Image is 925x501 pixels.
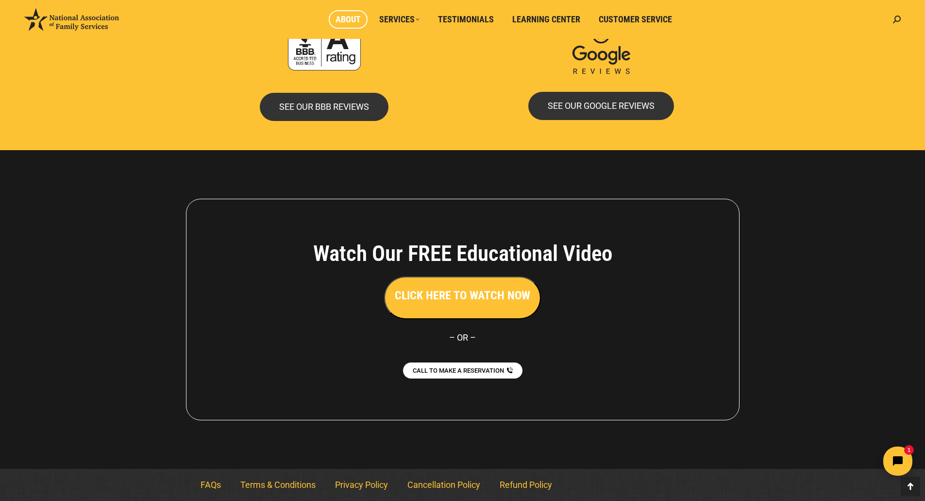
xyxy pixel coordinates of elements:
[259,241,666,267] h4: Watch Our FREE Educational Video
[24,8,119,31] img: National Association of Family Services
[505,10,587,29] a: Learning Center
[379,14,420,25] span: Services
[191,474,735,496] nav: Menu
[592,10,679,29] a: Customer Service
[449,332,476,343] span: – OR –
[384,291,541,301] a: CLICK HERE TO WATCH NOW
[413,367,504,374] span: CALL TO MAKE A RESERVATION
[288,19,361,70] img: Accredited A+ with Better Business Bureau
[231,474,325,496] a: Terms & Conditions
[754,438,921,484] iframe: Tidio Chat
[403,363,522,379] a: CALL TO MAKE A RESERVATION
[191,474,231,496] a: FAQs
[279,103,369,111] span: SEE OUR BBB REVIEWS
[599,14,672,25] span: Customer Service
[384,276,541,319] button: CLICK HERE TO WATCH NOW
[490,474,562,496] a: Refund Policy
[398,474,490,496] a: Cancellation Policy
[260,93,388,121] a: SEE OUR BBB REVIEWS
[548,102,655,110] span: SEE OUR GOOGLE REVIEWS
[512,14,580,25] span: Learning Center
[565,19,638,83] img: Google Reviews
[528,92,674,120] a: SEE OUR GOOGLE REVIEWS
[438,14,494,25] span: Testimonials
[329,10,368,29] a: About
[395,287,530,304] h3: CLICK HERE TO WATCH NOW
[336,14,361,25] span: About
[431,10,501,29] a: Testimonials
[325,474,398,496] a: Privacy Policy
